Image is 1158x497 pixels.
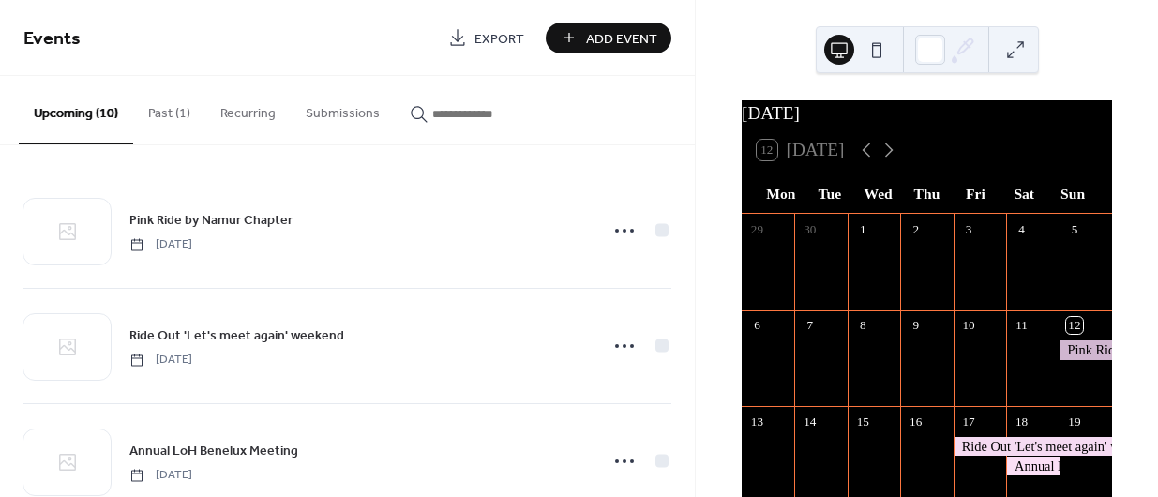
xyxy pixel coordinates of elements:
[1066,220,1083,237] div: 5
[1066,317,1083,334] div: 12
[129,467,192,484] span: [DATE]
[748,413,765,429] div: 13
[907,220,924,237] div: 2
[291,76,395,143] button: Submissions
[129,440,298,461] a: Annual LoH Benelux Meeting
[1066,413,1083,429] div: 19
[19,76,133,144] button: Upcoming (10)
[903,173,952,214] div: Thu
[129,352,192,369] span: [DATE]
[1013,413,1030,429] div: 18
[434,23,538,53] a: Export
[205,76,291,143] button: Recurring
[907,317,924,334] div: 9
[1013,317,1030,334] div: 11
[854,220,871,237] div: 1
[748,317,765,334] div: 6
[129,211,293,231] span: Pink Ride by Namur Chapter
[1006,457,1059,475] div: Annual LoH Benelux Meeting
[802,413,819,429] div: 14
[951,173,1000,214] div: Fri
[802,317,819,334] div: 7
[129,442,298,461] span: Annual LoH Benelux Meeting
[960,220,977,237] div: 3
[133,76,205,143] button: Past (1)
[854,413,871,429] div: 15
[1013,220,1030,237] div: 4
[854,173,903,214] div: Wed
[960,413,977,429] div: 17
[805,173,854,214] div: Tue
[954,437,1112,456] div: Ride Out 'Let's meet again' weekend
[129,236,192,253] span: [DATE]
[742,100,1112,128] div: [DATE]
[802,220,819,237] div: 30
[757,173,805,214] div: Mon
[1000,173,1048,214] div: Sat
[129,326,344,346] span: Ride Out 'Let's meet again' weekend
[23,21,81,57] span: Events
[474,29,524,49] span: Export
[129,324,344,346] a: Ride Out 'Let's meet again' weekend
[1060,340,1112,359] div: Pink Ride by Namur Chapter
[960,317,977,334] div: 10
[129,209,293,231] a: Pink Ride by Namur Chapter
[854,317,871,334] div: 8
[907,413,924,429] div: 16
[748,220,765,237] div: 29
[546,23,671,53] button: Add Event
[1048,173,1097,214] div: Sun
[586,29,657,49] span: Add Event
